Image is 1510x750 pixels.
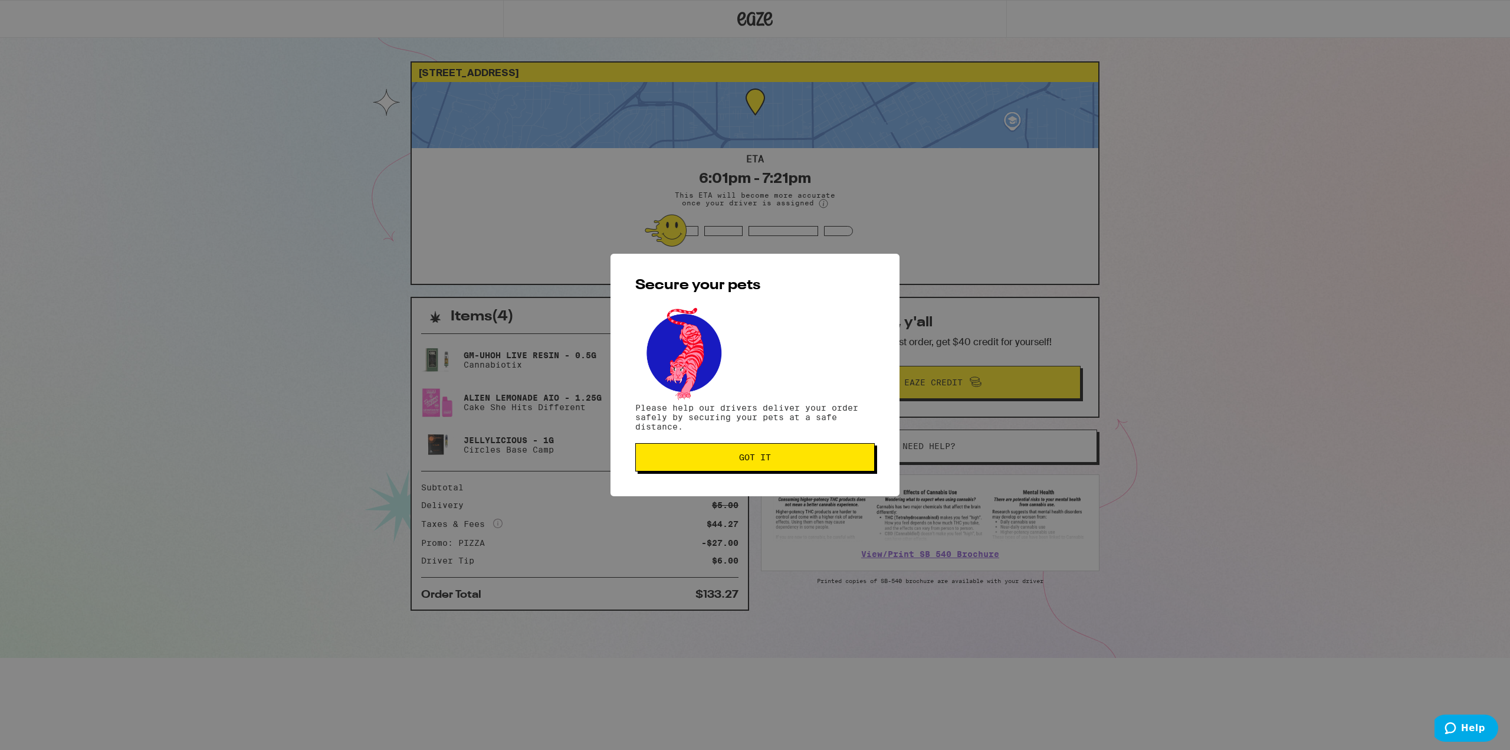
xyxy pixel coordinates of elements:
iframe: Opens a widget where you can find more information [1434,715,1498,744]
img: pets [635,304,732,401]
span: Got it [739,453,771,461]
h2: Secure your pets [635,279,875,293]
p: Please help our drivers deliver your order safely by securing your pets at a safe distance. [635,403,875,431]
button: Got it [635,443,875,471]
